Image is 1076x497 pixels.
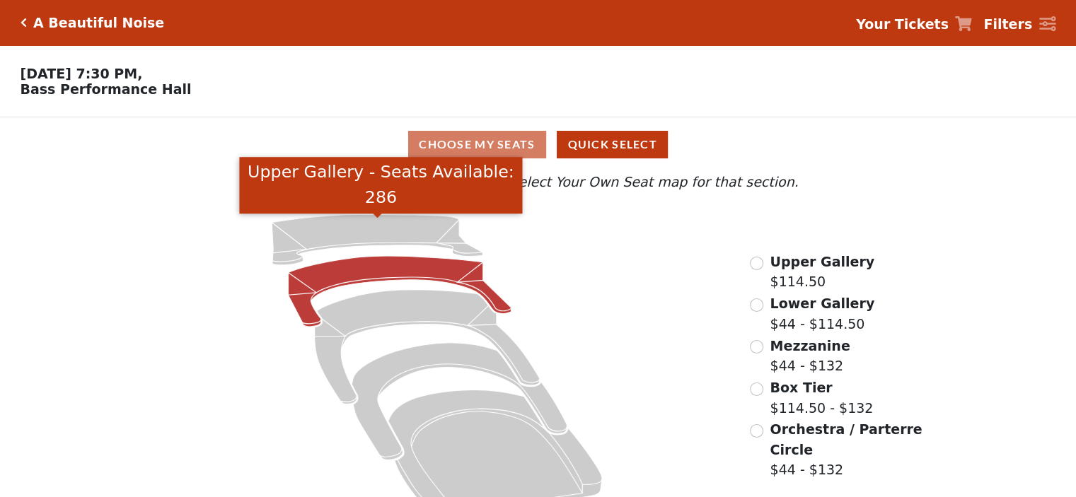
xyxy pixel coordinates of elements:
strong: Your Tickets [856,16,949,32]
label: $114.50 - $132 [770,378,873,418]
path: Upper Gallery - Seats Available: 286 [272,214,482,265]
span: Orchestra / Parterre Circle [770,421,922,457]
label: $114.50 [770,252,874,292]
span: Box Tier [770,380,832,395]
h5: A Beautiful Noise [33,15,164,31]
label: $44 - $132 [770,419,924,480]
a: Click here to go back to filters [21,18,27,28]
a: Your Tickets [856,14,972,35]
a: Filters [983,14,1055,35]
p: Click on a level below to open the Select Your Own Seat map for that section. [144,172,931,192]
path: Lower Gallery - Seats Available: 42 [289,256,511,327]
button: Quick Select [557,131,668,158]
strong: Filters [983,16,1032,32]
span: Upper Gallery [770,254,874,269]
span: Mezzanine [770,338,850,353]
span: Lower Gallery [770,296,874,311]
label: $44 - $132 [770,336,850,376]
div: Upper Gallery - Seats Available: 286 [239,157,522,214]
label: $44 - $114.50 [770,293,874,334]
